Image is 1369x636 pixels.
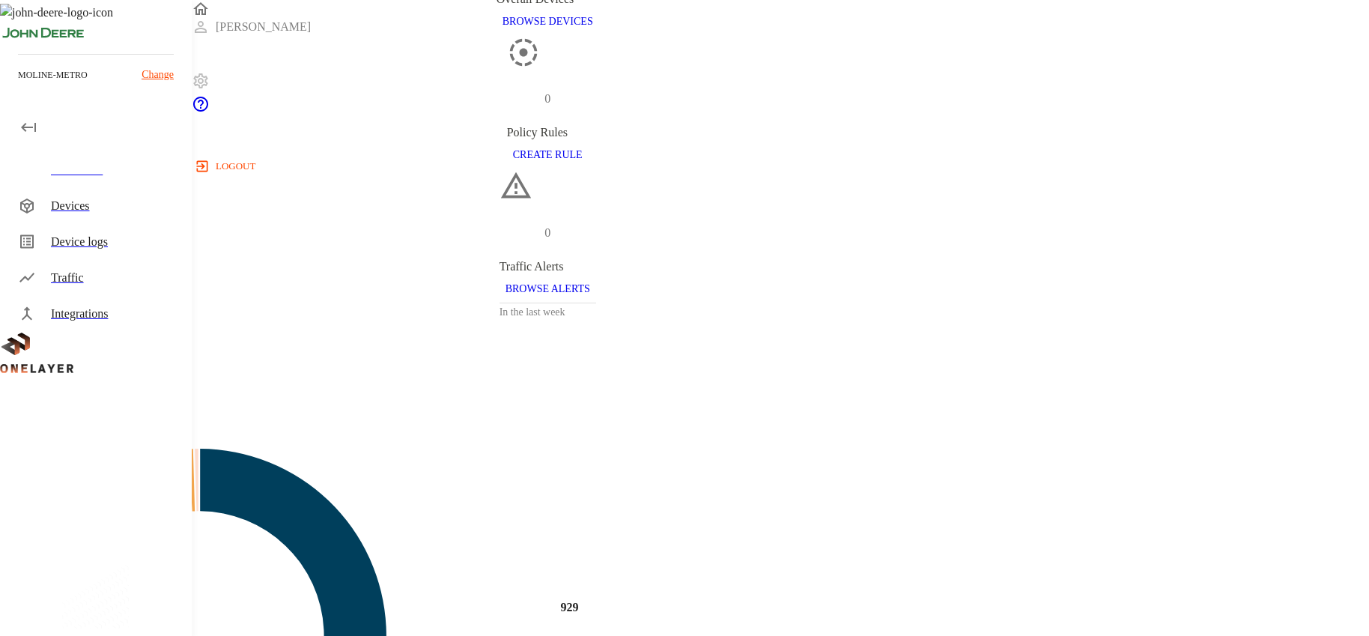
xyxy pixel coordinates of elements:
[192,154,1369,178] a: logout
[192,103,210,115] span: Support Portal
[500,281,596,294] a: BROWSE ALERTS
[192,103,210,115] a: onelayer-support
[216,18,311,36] p: [PERSON_NAME]
[192,154,261,178] button: logout
[560,598,578,616] h4: 929
[500,276,596,303] button: BROWSE ALERTS
[500,303,596,321] h3: In the last week
[500,258,596,276] div: Traffic Alerts
[544,224,550,242] p: 0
